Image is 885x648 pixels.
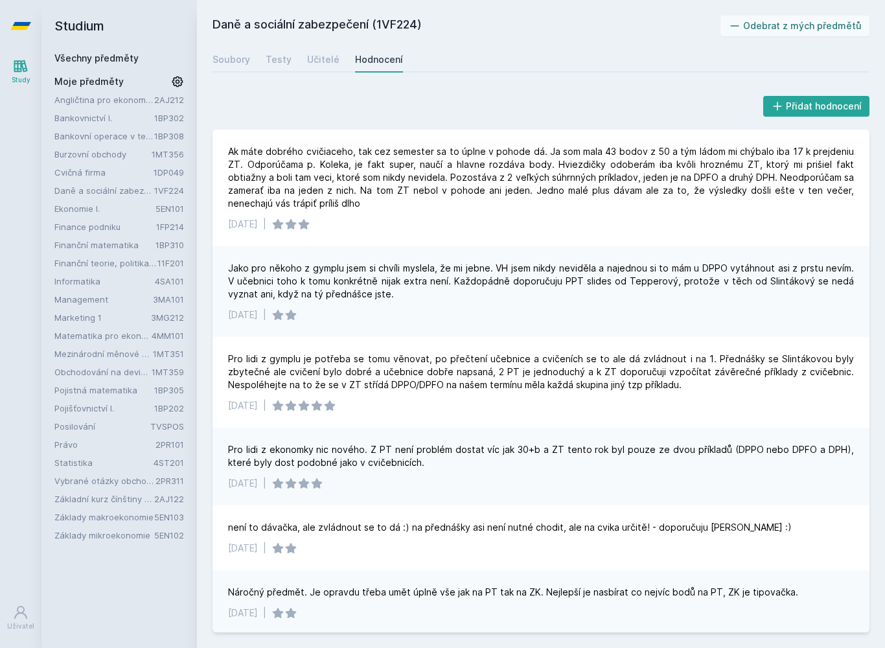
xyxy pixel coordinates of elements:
[228,353,854,391] div: Pro lidi z gymplu je potřeba se tomu věnovat, po přečtení učebnice a cvičeních se to ale dá zvlád...
[157,258,184,268] a: 11F201
[54,474,155,487] a: Vybrané otázky obchodního práva
[266,53,292,66] div: Testy
[228,262,854,301] div: Jako pro někoho z gymplu jsem si chvíli myslela, že mi jebne. VH jsem nikdy neviděla a najednou s...
[154,95,184,105] a: 2AJ212
[7,621,34,631] div: Uživatel
[54,311,151,324] a: Marketing 1
[152,149,184,159] a: 1MT356
[213,47,250,73] a: Soubory
[154,185,184,196] a: 1VF224
[263,218,266,231] div: |
[54,456,154,469] a: Statistika
[3,598,39,638] a: Uživatel
[213,16,720,36] h2: Daně a sociální zabezpečení (1VF224)
[266,47,292,73] a: Testy
[154,494,184,504] a: 2AJ122
[720,16,870,36] button: Odebrat z mých předmětů
[155,476,184,486] a: 2PR311
[263,607,266,619] div: |
[263,477,266,490] div: |
[54,329,152,342] a: Matematika pro ekonomy
[54,130,154,143] a: Bankovní operace v teorii a praxi
[54,148,152,161] a: Burzovní obchody
[154,457,184,468] a: 4ST201
[228,477,258,490] div: [DATE]
[263,308,266,321] div: |
[263,542,266,555] div: |
[54,184,154,197] a: Daně a sociální zabezpečení
[54,75,124,88] span: Moje předměty
[54,257,157,270] a: Finanční teorie, politika a instituce
[228,521,792,534] div: není to dávačka, ale zvládnout se to dá :) na přednášky asi není nutné chodit, ale na cvika určit...
[763,96,870,117] button: Přidat hodnocení
[154,113,184,123] a: 1BP302
[54,111,154,124] a: Bankovnictví I.
[355,47,403,73] a: Hodnocení
[54,93,154,106] a: Angličtina pro ekonomická studia 2 (B2/C1)
[150,421,184,432] a: TVSPOS
[54,402,154,415] a: Pojišťovnictví I.
[151,312,184,323] a: 3MG212
[54,511,154,524] a: Základy makroekonomie
[355,53,403,66] div: Hodnocení
[263,399,266,412] div: |
[155,240,184,250] a: 1BP310
[307,53,339,66] div: Učitelé
[155,439,184,450] a: 2PR101
[153,294,184,305] a: 3MA101
[54,293,153,306] a: Management
[228,607,258,619] div: [DATE]
[54,220,156,233] a: Finance podniku
[54,492,154,505] a: Základní kurz čínštiny B (A1)
[152,367,184,377] a: 1MT359
[228,399,258,412] div: [DATE]
[154,131,184,141] a: 1BP308
[228,145,854,210] div: Ak máte dobrého cvičiaceho, tak cez semester sa to úplne v pohode dá. Ja som mala 43 bodov z 50 a...
[154,403,184,413] a: 1BP202
[228,586,798,599] div: Náročný předmět. Je opravdu třeba umět úplně vše jak na PT tak na ZK. Nejlepší je nasbírat co nej...
[54,420,150,433] a: Posilování
[155,276,184,286] a: 4SA101
[54,365,152,378] a: Obchodování na devizovém trhu
[54,347,153,360] a: Mezinárodní měnové a finanční instituce
[153,349,184,359] a: 1MT351
[213,53,250,66] div: Soubory
[54,529,154,542] a: Základy mikroekonomie
[228,218,258,231] div: [DATE]
[152,330,184,341] a: 4MM101
[154,512,184,522] a: 5EN103
[154,385,184,395] a: 1BP305
[54,438,155,451] a: Právo
[156,222,184,232] a: 1FP214
[54,238,155,251] a: Finanční matematika
[54,52,139,64] a: Všechny předměty
[54,202,155,215] a: Ekonomie I.
[154,530,184,540] a: 5EN102
[307,47,339,73] a: Učitelé
[54,166,154,179] a: Cvičná firma
[228,443,854,469] div: Pro lidi z ekonomky nic nového. Z PT není problém dostat víc jak 30+b a ZT tento rok byl pouze ze...
[154,167,184,178] a: 1DP049
[54,384,154,397] a: Pojistná matematika
[12,75,30,85] div: Study
[155,203,184,214] a: 5EN101
[228,308,258,321] div: [DATE]
[228,542,258,555] div: [DATE]
[54,275,155,288] a: Informatika
[3,52,39,91] a: Study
